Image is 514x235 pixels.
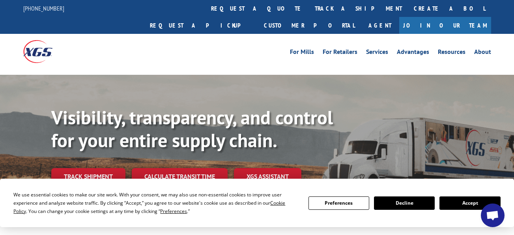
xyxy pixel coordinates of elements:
a: For Mills [290,49,314,57]
div: Open chat [481,204,505,227]
button: Decline [374,196,435,210]
a: Join Our Team [399,17,491,34]
a: Request a pickup [144,17,258,34]
a: [PHONE_NUMBER] [23,4,64,12]
b: Visibility, transparency, and control for your entire supply chain. [51,105,333,152]
a: Agent [361,17,399,34]
div: We use essential cookies to make our site work. With your consent, we may also use non-essential ... [13,191,299,215]
a: XGS ASSISTANT [234,168,301,185]
button: Accept [439,196,500,210]
span: Preferences [160,208,187,215]
a: Resources [438,49,465,57]
a: Calculate transit time [132,168,228,185]
a: For Retailers [323,49,357,57]
a: Track shipment [51,168,125,185]
button: Preferences [308,196,369,210]
a: Services [366,49,388,57]
a: Advantages [397,49,429,57]
a: About [474,49,491,57]
a: Customer Portal [258,17,361,34]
